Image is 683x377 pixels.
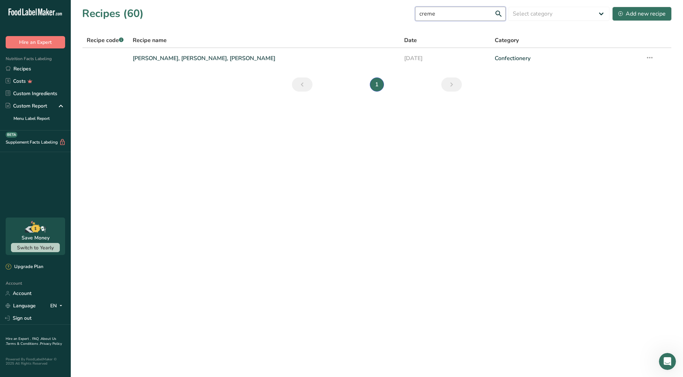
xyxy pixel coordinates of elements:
button: Send a message… [121,229,133,240]
a: FAQ . [32,336,41,341]
a: Previous page [292,77,312,92]
button: Emoji picker [11,232,17,237]
span: Date [404,36,417,45]
a: Language [6,300,36,312]
a: Terms & Conditions . [6,341,40,346]
span: Category [495,36,519,45]
button: Upload attachment [34,232,39,237]
span: Recipe name [133,36,167,45]
div: BETA [6,132,17,138]
a: Confectionery [495,51,637,66]
a: Privacy Policy [40,341,62,346]
button: Gif picker [22,232,28,237]
button: Switch to Yearly [11,243,60,252]
div: Rana says… [6,41,136,124]
span: Recipe code [87,36,124,44]
h1: Recipes (60) [82,6,144,22]
button: go back [5,3,18,16]
div: If you’ve got any questions or need a hand, I’m here to help! [11,73,110,94]
div: [PERSON_NAME] • [DATE] [11,110,67,114]
div: Custom Report [6,102,47,110]
input: Search for recipe [415,7,506,21]
a: [DATE] [404,51,486,66]
div: Close [124,3,137,16]
div: EN [50,302,65,310]
a: Hire an Expert . [6,336,31,341]
span: Switch to Yearly [17,244,54,251]
div: Save Money [22,234,50,242]
h1: [PERSON_NAME] [34,4,80,9]
div: Hi [PERSON_NAME]Just checking in! How’s everything going with FLM so far?If you’ve got any questi... [6,41,116,108]
img: Profile image for Rana [20,4,31,15]
button: Add new recipe [612,7,672,21]
button: Hire an Expert [6,36,65,48]
a: Next page [441,77,462,92]
div: Upgrade Plan [6,263,43,271]
a: About Us . [6,336,56,346]
div: Powered By FoodLabelMaker © 2025 All Rights Reserved [6,357,65,366]
div: Let’s chat! 👇 [11,97,110,104]
p: Active 4h ago [34,9,66,16]
a: [PERSON_NAME], [PERSON_NAME], [PERSON_NAME] [133,51,396,66]
div: Hi [PERSON_NAME] [11,45,110,52]
div: Just checking in! How’s everything going with FLM so far? [11,56,110,69]
button: Home [111,3,124,16]
textarea: Message… [6,217,136,229]
iframe: Intercom live chat [659,353,676,370]
div: Add new recipe [618,10,666,18]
